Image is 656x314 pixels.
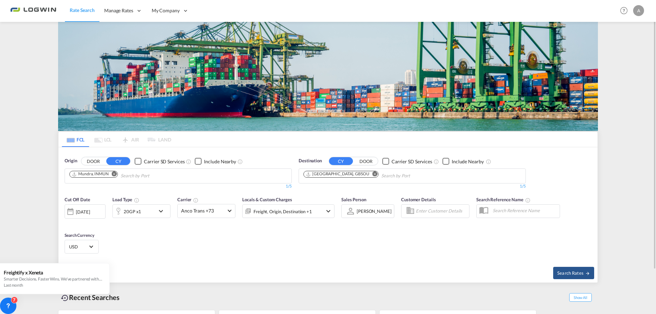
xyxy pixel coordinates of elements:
md-datepicker: Select [65,218,70,227]
div: 1/5 [65,183,292,189]
span: Rate Search [70,7,95,13]
div: Press delete to remove this chip. [306,171,371,177]
div: Freight Origin Destination Factory Stuffing [254,207,312,216]
md-tab-item: FCL [62,132,89,147]
md-icon: icon-backup-restore [61,294,69,302]
div: Press delete to remove this chip. [72,171,110,177]
md-checkbox: Checkbox No Ink [442,158,484,165]
md-select: Sales Person: Adrienne Maier [356,206,392,216]
div: Carrier SD Services [392,158,432,165]
md-chips-wrap: Chips container. Use arrow keys to select chips. [68,169,188,181]
span: USD [69,244,88,250]
input: Enter Customer Details [416,206,467,216]
span: Manage Rates [104,7,133,14]
div: 20GP x1icon-chevron-down [112,204,170,218]
button: CY [329,157,353,165]
md-checkbox: Checkbox No Ink [135,158,184,165]
div: OriginDOOR CY Checkbox No InkUnchecked: Search for CY (Container Yard) services for all selected ... [58,147,598,282]
md-icon: Your search will be saved by the below given name [525,197,531,203]
span: Cut Off Date [65,197,90,202]
span: Search Rates [557,270,590,276]
md-icon: Unchecked: Ignores neighbouring ports when fetching rates.Checked : Includes neighbouring ports w... [486,159,491,164]
md-icon: icon-information-outline [134,197,139,203]
input: Chips input. [381,170,446,181]
div: Include Nearby [204,158,236,165]
md-pagination-wrapper: Use the left and right arrow keys to navigate between tabs [62,132,171,147]
input: Chips input. [121,170,186,181]
span: Origin [65,158,77,164]
md-select: Select Currency: $ USDUnited States Dollar [68,242,95,251]
md-icon: The selected Trucker/Carrierwill be displayed in the rate results If the rates are from another f... [193,197,199,203]
span: Customer Details [401,197,436,202]
span: Search Reference Name [476,197,531,202]
md-checkbox: Checkbox No Ink [195,158,236,165]
img: bild-fuer-ratentool.png [58,22,598,131]
div: [DATE] [65,204,106,219]
div: [DATE] [76,209,90,215]
input: Search Reference Name [489,205,560,216]
button: Remove [107,171,118,178]
md-chips-wrap: Chips container. Use arrow keys to select chips. [302,169,449,181]
md-icon: icon-chevron-down [157,207,168,215]
span: Carrier [177,197,199,202]
md-checkbox: Checkbox No Ink [382,158,432,165]
div: A [633,5,644,16]
span: Locals & Custom Charges [242,197,292,202]
md-icon: Unchecked: Ignores neighbouring ports when fetching rates.Checked : Includes neighbouring ports w... [237,159,243,164]
div: 1/5 [299,183,526,189]
div: Include Nearby [452,158,484,165]
button: CY [106,157,130,165]
span: My Company [152,7,180,14]
div: Mundra, INMUN [72,171,109,177]
span: Destination [299,158,322,164]
div: Carrier SD Services [144,158,184,165]
span: Search Currency [65,233,94,238]
span: Help [618,5,630,16]
md-icon: Unchecked: Search for CY (Container Yard) services for all selected carriers.Checked : Search for... [434,159,439,164]
button: DOOR [354,158,378,165]
md-icon: Unchecked: Search for CY (Container Yard) services for all selected carriers.Checked : Search for... [186,159,191,164]
div: [PERSON_NAME] [357,208,392,214]
button: Search Ratesicon-arrow-right [553,267,594,279]
md-icon: icon-chevron-down [324,207,332,215]
button: Remove [368,171,378,178]
button: DOOR [81,158,105,165]
div: Freight Origin Destination Factory Stuffingicon-chevron-down [242,204,334,218]
img: bc73a0e0d8c111efacd525e4c8ad7d32.png [10,3,56,18]
span: Show All [569,293,592,302]
span: Sales Person [341,197,366,202]
md-icon: icon-arrow-right [585,271,590,276]
div: Recent Searches [58,290,122,305]
span: Anco Trans +73 [181,207,225,214]
div: 20GP x1 [124,207,141,216]
div: Southampton, GBSOU [306,171,369,177]
span: Load Type [112,197,139,202]
div: Help [618,5,633,17]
